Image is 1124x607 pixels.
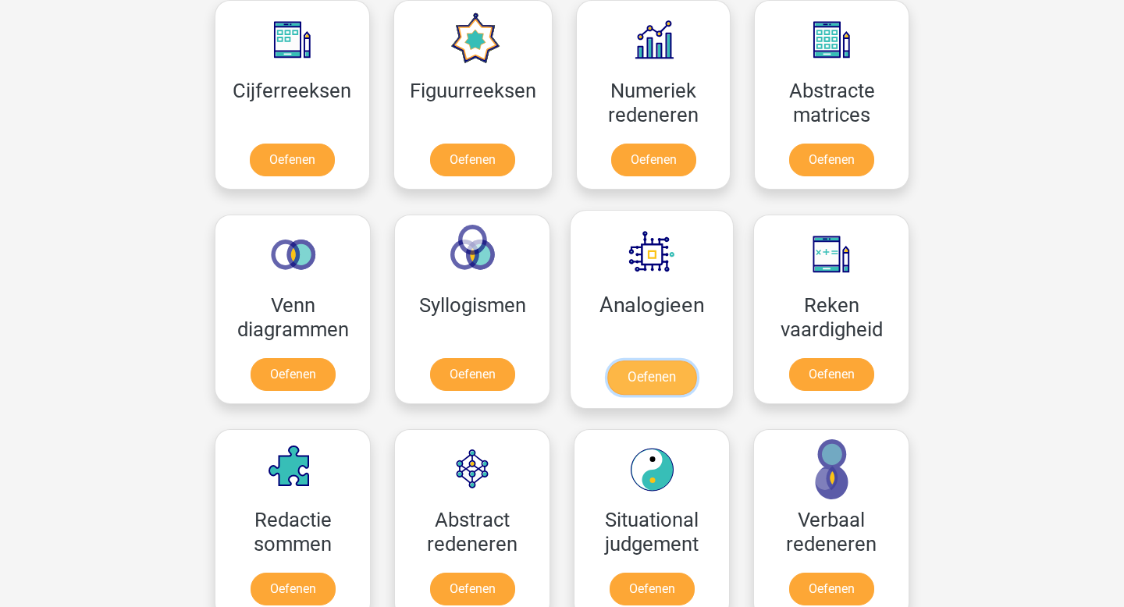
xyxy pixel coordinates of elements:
a: Oefenen [611,144,696,176]
a: Oefenen [789,144,874,176]
a: Oefenen [430,144,515,176]
a: Oefenen [610,573,695,605]
a: Oefenen [789,358,874,391]
a: Oefenen [789,573,874,605]
a: Oefenen [430,573,515,605]
a: Oefenen [251,358,336,391]
a: Oefenen [250,144,335,176]
a: Oefenen [430,358,515,391]
a: Oefenen [251,573,336,605]
a: Oefenen [607,360,696,395]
